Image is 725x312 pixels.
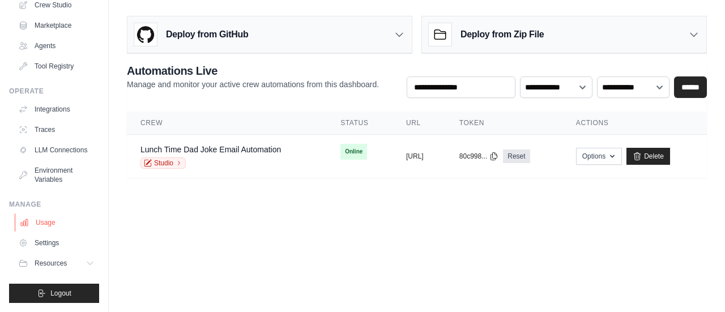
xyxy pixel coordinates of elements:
[576,148,622,165] button: Options
[50,289,71,298] span: Logout
[14,57,99,75] a: Tool Registry
[166,28,248,41] h3: Deploy from GitHub
[134,23,157,46] img: GitHub Logo
[668,258,725,312] iframe: Chat Widget
[503,149,530,163] a: Reset
[14,121,99,139] a: Traces
[9,284,99,303] button: Logout
[327,112,393,135] th: Status
[127,79,379,90] p: Manage and monitor your active crew automations from this dashboard.
[35,259,67,268] span: Resources
[626,148,670,165] a: Delete
[140,145,281,154] a: Lunch Time Dad Joke Email Automation
[14,100,99,118] a: Integrations
[562,112,707,135] th: Actions
[340,144,367,160] span: Online
[14,234,99,252] a: Settings
[393,112,446,135] th: URL
[14,254,99,272] button: Resources
[446,112,562,135] th: Token
[14,161,99,189] a: Environment Variables
[14,16,99,35] a: Marketplace
[15,213,100,232] a: Usage
[127,112,327,135] th: Crew
[14,37,99,55] a: Agents
[14,141,99,159] a: LLM Connections
[140,157,186,169] a: Studio
[459,152,498,161] button: 80c998...
[668,258,725,312] div: Widget de chat
[9,87,99,96] div: Operate
[460,28,544,41] h3: Deploy from Zip File
[127,63,379,79] h2: Automations Live
[9,200,99,209] div: Manage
